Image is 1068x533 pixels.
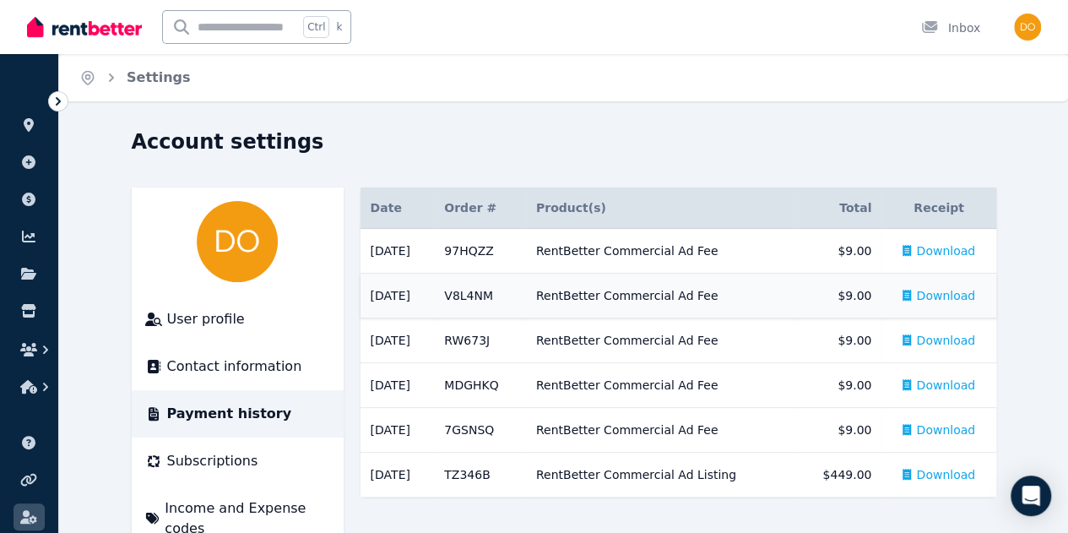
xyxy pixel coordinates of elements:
span: Download [916,242,975,259]
td: $9.00 [797,318,882,363]
a: User profile [145,309,330,329]
img: RentBetter [27,14,142,40]
th: Product(s) [526,188,797,229]
th: Date [361,188,435,229]
div: Inbox [921,19,980,36]
th: Receipt [881,188,995,229]
span: Subscriptions [167,451,258,471]
td: MDGHKQ [434,363,526,408]
td: [DATE] [361,363,435,408]
a: Subscriptions [145,451,330,471]
div: RentBetter Commercial Ad Listing [536,466,787,483]
td: $9.00 [797,363,882,408]
td: V8L4NM [434,274,526,318]
a: Settings [127,69,191,85]
div: RentBetter Commercial Ad Fee [536,332,787,349]
span: Ctrl [303,16,329,38]
span: User profile [167,309,245,329]
img: David O'Connor [197,201,278,282]
td: $9.00 [797,274,882,318]
span: k [336,20,342,34]
span: Download [916,377,975,394]
span: Order # [444,199,496,216]
span: Contact information [167,356,302,377]
div: RentBetter Commercial Ad Fee [536,377,787,394]
td: 7GSNSQ [434,408,526,453]
span: Download [916,332,975,349]
nav: Breadcrumb [59,54,211,101]
td: TZ346B [434,453,526,498]
span: Download [916,422,975,438]
td: [DATE] [361,408,435,453]
td: [DATE] [361,229,435,274]
td: $9.00 [797,229,882,274]
a: Contact information [145,356,330,377]
td: [DATE] [361,453,435,498]
div: Open Intercom Messenger [1011,476,1051,516]
h1: Account settings [132,128,324,155]
td: RW673J [434,318,526,363]
td: 97HQZZ [434,229,526,274]
td: $9.00 [797,408,882,453]
span: Download [916,287,975,304]
a: Payment history [145,404,330,424]
span: Download [916,466,975,483]
div: RentBetter Commercial Ad Fee [536,287,787,304]
th: Total [797,188,882,229]
div: RentBetter Commercial Ad Fee [536,242,787,259]
td: $449.00 [797,453,882,498]
div: RentBetter Commercial Ad Fee [536,422,787,438]
img: David O'Connor [1014,14,1041,41]
span: Payment history [167,404,292,424]
td: [DATE] [361,274,435,318]
td: [DATE] [361,318,435,363]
